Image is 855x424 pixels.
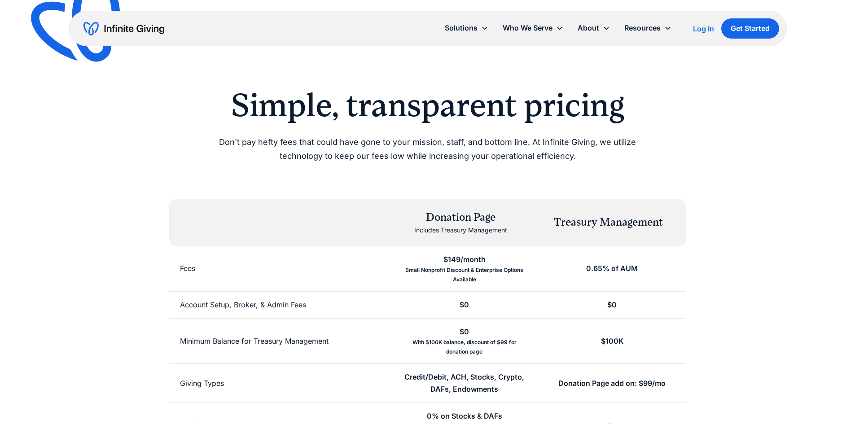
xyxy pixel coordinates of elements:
[445,22,478,34] div: Solutions
[414,210,507,225] div: Donation Page
[401,371,527,395] div: Credit/Debit, ACH, Stocks, Crypto, DAFs, Endowments
[180,335,329,347] div: Minimum Balance for Treasury Management
[460,326,469,338] div: $0
[503,22,552,34] div: Who We Serve
[586,262,638,275] div: 0.65% of AUM
[443,254,486,266] div: $149/month
[83,22,164,36] a: home
[180,377,224,389] div: Giving Types
[721,18,779,39] a: Get Started
[495,18,570,38] div: Who We Serve
[558,377,666,389] div: Donation Page add on: $99/mo
[438,18,495,38] div: Solutions
[607,299,617,311] div: $0
[198,136,658,163] p: Don't pay hefty fees that could have gone to your mission, staff, and bottom line. At Infinite Gi...
[601,335,623,347] div: $100K
[617,18,679,38] div: Resources
[693,23,714,34] a: Log In
[198,86,658,125] h2: Simple, transparent pricing
[578,22,599,34] div: About
[180,299,306,311] div: Account Setup, Broker, & Admin Fees
[414,225,507,236] div: Includes Treasury Management
[460,299,469,311] div: $0
[624,22,661,34] div: Resources
[401,338,527,356] div: With $100K balance, discount of $99 for donation page
[180,262,195,275] div: Fees
[693,25,714,32] div: Log In
[570,18,617,38] div: About
[401,266,527,284] div: Small Nonprofit Discount & Enterprise Options Available
[554,215,663,230] div: Treasury Management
